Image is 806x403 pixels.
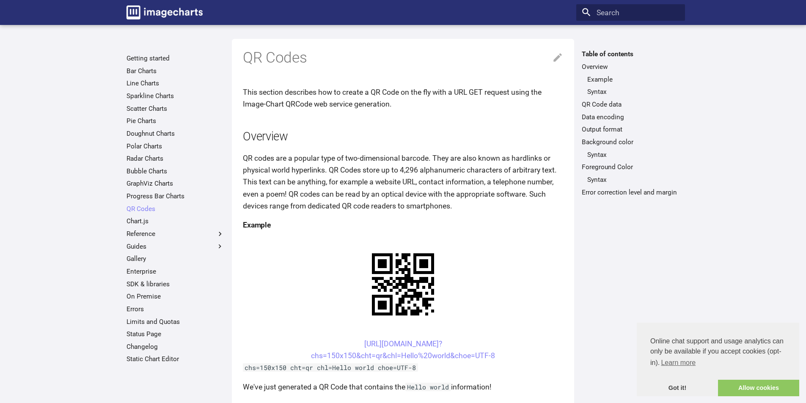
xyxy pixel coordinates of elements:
[127,104,224,113] a: Scatter Charts
[127,318,224,326] a: Limits and Quotas
[127,179,224,188] a: GraphViz Charts
[587,175,679,184] a: Syntax
[127,154,224,163] a: Radar Charts
[127,92,224,100] a: Sparkline Charts
[582,138,679,146] a: Background color
[127,167,224,175] a: Bubble Charts
[127,330,224,338] a: Status Page
[127,255,224,263] a: Gallery
[127,192,224,200] a: Progress Bar Charts
[582,188,679,197] a: Error correction level and margin
[587,151,679,159] a: Syntax
[127,217,224,225] a: Chart.js
[127,267,224,276] a: Enterprise
[127,205,224,213] a: QR Codes
[127,305,224,313] a: Errors
[127,54,224,63] a: Getting started
[357,239,449,330] img: chart
[587,75,679,84] a: Example
[243,381,563,393] p: We've just generated a QR Code that contains the information!
[123,2,206,23] a: Image-Charts documentation
[576,4,685,21] input: Search
[127,230,224,238] label: Reference
[637,323,799,396] div: cookieconsent
[582,163,679,171] a: Foreground Color
[576,50,685,196] nav: Table of contents
[127,292,224,301] a: On Premise
[582,75,679,96] nav: Overview
[637,380,718,397] a: dismiss cookie message
[582,125,679,134] a: Output format
[243,152,563,212] p: QR codes are a popular type of two-dimensional barcode. They are also known as hardlinks or physi...
[127,79,224,88] a: Line Charts
[243,86,563,110] p: This section describes how to create a QR Code on the fly with a URL GET request using the Image-...
[243,363,418,372] code: chs=150x150 cht=qr chl=Hello world choe=UTF-8
[127,355,224,363] a: Static Chart Editor
[660,356,697,369] a: learn more about cookies
[127,117,224,125] a: Pie Charts
[127,343,224,351] a: Changelog
[127,5,203,19] img: logo
[405,383,451,391] code: Hello world
[243,48,563,68] h1: QR Codes
[243,129,563,145] h2: Overview
[127,142,224,151] a: Polar Charts
[718,380,799,397] a: allow cookies
[311,340,495,360] a: [URL][DOMAIN_NAME]?chs=150x150&cht=qr&chl=Hello%20world&choe=UTF-8
[582,113,679,121] a: Data encoding
[582,100,679,109] a: QR Code data
[576,50,685,58] label: Table of contents
[582,175,679,184] nav: Foreground Color
[127,242,224,251] label: Guides
[127,280,224,288] a: SDK & libraries
[582,151,679,159] nav: Background color
[582,63,679,71] a: Overview
[243,219,563,231] h4: Example
[650,336,786,369] span: Online chat support and usage analytics can only be available if you accept cookies (opt-in).
[127,67,224,75] a: Bar Charts
[127,129,224,138] a: Doughnut Charts
[587,88,679,96] a: Syntax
